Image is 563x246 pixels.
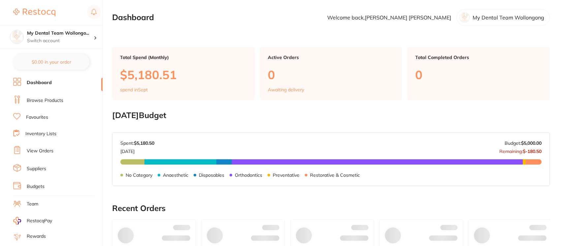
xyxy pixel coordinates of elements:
p: 0 [415,68,542,81]
p: Disposables [199,172,224,178]
span: RestocqPay [27,218,52,224]
p: Total Completed Orders [415,55,542,60]
p: $5,180.51 [120,68,247,81]
img: Restocq Logo [13,9,55,16]
a: Restocq Logo [13,5,55,20]
a: Dashboard [27,79,52,86]
p: Spent: [120,140,154,146]
a: Rewards [27,233,46,240]
a: Browse Products [27,97,63,104]
a: View Orders [27,148,53,154]
a: Favourites [26,114,48,121]
p: Budget: [505,140,542,146]
img: RestocqPay [13,217,21,225]
p: Remaining: [499,146,542,154]
img: My Dental Team Wollongong [10,30,23,44]
p: Switch account [27,38,94,44]
h2: Recent Orders [112,204,550,213]
button: $0.00 in your order [13,54,89,70]
p: My Dental Team Wollongong [473,15,544,20]
p: Active Orders [268,55,394,60]
a: Team [27,201,38,207]
h2: Dashboard [112,13,154,22]
h4: My Dental Team Wollongong [27,30,94,37]
a: Total Completed Orders0 [407,47,550,100]
p: Awaiting delivery [268,87,304,92]
p: Orthodontics [235,172,262,178]
p: 0 [268,68,394,81]
p: No Category [126,172,152,178]
p: Total Spend (Monthly) [120,55,247,60]
a: Inventory Lists [25,131,56,137]
p: Anaesthetic [163,172,188,178]
p: Welcome back, [PERSON_NAME] [PERSON_NAME] [327,15,451,20]
strong: $-180.50 [523,148,542,154]
p: Restorative & Cosmetic [310,172,360,178]
a: Active Orders0Awaiting delivery [260,47,402,100]
p: spend in Sept [120,87,148,92]
h2: [DATE] Budget [112,111,550,120]
a: Suppliers [27,166,46,172]
strong: $5,000.00 [521,140,542,146]
a: RestocqPay [13,217,52,225]
p: Preventative [273,172,299,178]
p: [DATE] [120,146,154,154]
strong: $5,180.50 [134,140,154,146]
a: Total Spend (Monthly)$5,180.51spend inSept [112,47,255,100]
a: Budgets [27,183,45,190]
